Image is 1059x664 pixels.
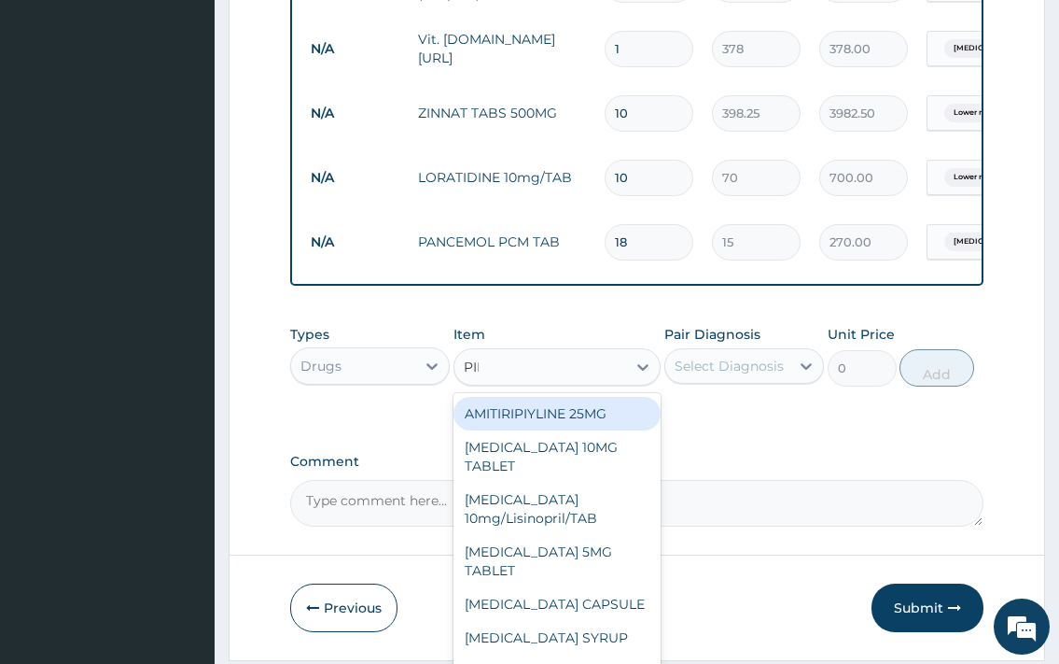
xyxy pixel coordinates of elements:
[35,93,76,140] img: d_794563401_company_1708531726252_794563401
[453,431,662,483] div: [MEDICAL_DATA] 10MG TABLET
[664,325,760,344] label: Pair Diagnosis
[453,483,662,535] div: [MEDICAL_DATA] 10mg/Lisinopril/TAB
[306,9,351,54] div: Minimize live chat window
[301,96,409,131] td: N/A
[409,94,595,132] td: ZINNAT TABS 500MG
[899,349,974,387] button: Add
[453,535,662,587] div: [MEDICAL_DATA] 5MG TABLET
[871,584,983,632] button: Submit
[453,621,662,655] div: [MEDICAL_DATA] SYRUP
[828,325,895,344] label: Unit Price
[409,223,595,261] td: PANCEMOL PCM TAB
[301,161,409,195] td: N/A
[301,225,409,260] td: N/A
[453,587,662,621] div: [MEDICAL_DATA] CAPSULE
[108,207,258,396] span: We're online!
[290,454,982,470] label: Comment
[409,159,595,196] td: LORATIDINE 10mg/TAB
[944,233,1032,251] span: [MEDICAL_DATA]
[453,397,662,431] div: AMITIRIPIYLINE 25MG
[290,327,329,343] label: Types
[409,21,595,77] td: Vit. [DOMAIN_NAME][URL]
[301,32,409,66] td: N/A
[675,357,784,375] div: Select Diagnosis
[453,325,485,344] label: Item
[300,357,341,375] div: Drugs
[9,455,355,520] textarea: Type your message and hit 'Enter'
[944,39,1032,58] span: [MEDICAL_DATA]
[97,105,314,129] div: Chat with us now
[290,584,397,632] button: Previous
